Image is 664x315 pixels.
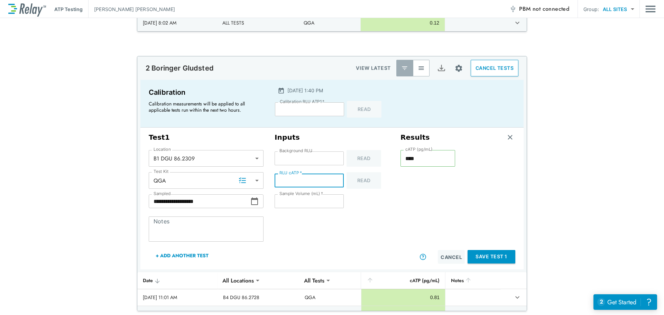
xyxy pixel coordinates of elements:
label: Location [154,147,171,152]
div: cATP (pg/mL) [367,276,440,285]
p: [DATE] 1:40 PM [287,87,323,94]
button: CANCEL TESTS [471,60,518,76]
button: + Add Another Test [149,247,215,264]
h3: Test 1 [149,133,264,142]
button: Cancel [438,250,465,264]
p: Calibration measurements will be applied to all applicable tests run within the next two hours. [149,101,259,113]
button: Save Test 1 [468,250,515,263]
button: Export [433,60,450,76]
img: Remove [507,134,514,141]
button: Site setup [450,59,468,77]
h3: Inputs [275,133,389,142]
div: B1 DGU 86.2309 [149,151,264,165]
div: [DATE] 11:01 AM [143,294,212,301]
div: 0.81 [367,294,440,301]
label: cATP (pg/mL) [405,147,433,152]
button: expand row [511,17,523,29]
p: ATP Testing [54,6,83,13]
label: Test Kit [154,169,169,174]
button: PBM not connected [507,2,572,16]
td: B4 DGU 86.2728 [218,289,299,306]
h3: Results [400,133,430,142]
img: Latest [401,65,408,72]
p: Calibration [149,87,262,98]
img: LuminUltra Relay [8,2,46,17]
p: VIEW LATEST [356,64,391,72]
input: Choose date, selected date is Sep 8, 2025 [149,194,250,208]
img: Offline Icon [509,6,516,12]
img: View All [418,65,425,72]
img: Calender Icon [278,87,285,94]
td: QGA [298,15,360,31]
div: All Locations [218,274,259,287]
label: RLU cATP [279,170,302,175]
button: Main menu [645,2,656,16]
label: Background RLU [279,148,312,153]
td: ALL TESTS [217,15,298,31]
td: QGA [299,289,361,306]
button: expand row [511,291,523,303]
div: QGA [149,174,264,187]
img: Export Icon [437,64,446,73]
div: Notes [451,276,495,285]
th: Date [137,272,218,289]
span: not connected [533,5,569,13]
div: 0.12 [366,19,439,26]
p: [PERSON_NAME] [PERSON_NAME] [94,6,175,13]
label: Sampled [154,191,171,196]
iframe: Resource center [593,294,657,310]
span: PBM [519,4,569,14]
label: Calibration RLU ATP1 [280,99,324,104]
p: Group: [583,6,599,13]
label: Sample Volume (mL) [279,191,323,196]
div: All Tests [299,274,329,287]
img: Settings Icon [454,64,463,73]
img: Drawer Icon [645,2,656,16]
p: 2 Boringer Gludsted [146,64,214,72]
div: [DATE] 8:02 AM [143,19,211,26]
